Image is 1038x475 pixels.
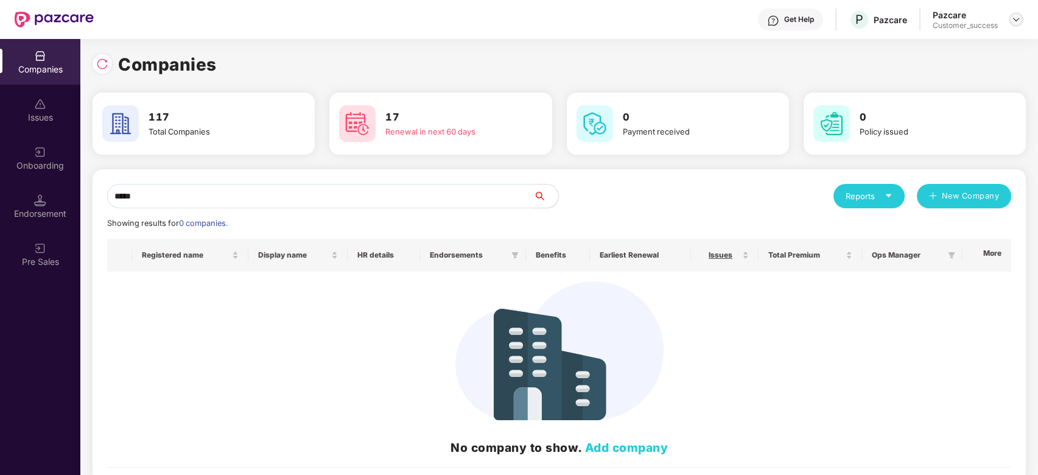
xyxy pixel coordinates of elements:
[142,250,230,260] span: Registered name
[15,12,94,27] img: New Pazcare Logo
[34,194,46,206] img: svg+xml;base64,PHN2ZyB3aWR0aD0iMTQuNSIgaGVpZ2h0PSIxNC41IiB2aWV3Qm94PSIwIDAgMTYgMTYiIGZpbGw9Im5vbm...
[585,440,668,455] a: Add company
[179,219,228,228] span: 0 companies.
[860,125,992,138] div: Policy issued
[430,250,507,260] span: Endorsements
[107,219,228,228] span: Showing results for
[455,281,664,420] img: svg+xml;base64,PHN2ZyB4bWxucz0iaHR0cDovL3d3dy53My5vcmcvMjAwMC9zdmciIHdpZHRoPSIzNDIiIGhlaWdodD0iMj...
[533,184,559,208] button: search
[96,58,108,70] img: svg+xml;base64,PHN2ZyBpZD0iUmVsb2FkLTMyeDMyIiB4bWxucz0iaHR0cDovL3d3dy53My5vcmcvMjAwMC9zdmciIHdpZH...
[948,252,955,259] span: filter
[348,239,419,272] th: HR details
[767,15,779,27] img: svg+xml;base64,PHN2ZyBpZD0iSGVscC0zMngzMiIgeG1sbnM9Imh0dHA6Ly93d3cudzMub3JnLzIwMDAvc3ZnIiB3aWR0aD...
[860,110,992,125] h3: 0
[118,51,217,78] h1: Companies
[945,248,958,262] span: filter
[942,190,1000,202] span: New Company
[623,125,755,138] div: Payment received
[132,239,248,272] th: Registered name
[258,250,329,260] span: Display name
[874,14,907,26] div: Pazcare
[34,146,46,158] img: svg+xml;base64,PHN2ZyB3aWR0aD0iMjAiIGhlaWdodD0iMjAiIHZpZXdCb3g9IjAgMCAyMCAyMCIgZmlsbD0ibm9uZSIgeG...
[929,192,937,202] span: plus
[701,250,740,260] span: Issues
[248,239,348,272] th: Display name
[813,105,850,142] img: svg+xml;base64,PHN2ZyB4bWxucz0iaHR0cDovL3d3dy53My5vcmcvMjAwMC9zdmciIHdpZHRoPSI2MCIgaGVpZ2h0PSI2MC...
[963,239,1011,272] th: More
[526,239,591,272] th: Benefits
[149,125,281,138] div: Total Companies
[34,50,46,62] img: svg+xml;base64,PHN2ZyBpZD0iQ29tcGFuaWVzIiB4bWxucz0iaHR0cDovL3d3dy53My5vcmcvMjAwMC9zdmciIHdpZHRoPS...
[759,239,862,272] th: Total Premium
[577,105,613,142] img: svg+xml;base64,PHN2ZyB4bWxucz0iaHR0cDovL3d3dy53My5vcmcvMjAwMC9zdmciIHdpZHRoPSI2MCIgaGVpZ2h0PSI2MC...
[885,192,892,200] span: caret-down
[846,190,892,202] div: Reports
[117,438,1001,457] h2: No company to show.
[691,239,759,272] th: Issues
[623,110,755,125] h3: 0
[784,15,814,24] div: Get Help
[933,9,998,21] div: Pazcare
[511,252,519,259] span: filter
[590,239,691,272] th: Earliest Renewal
[385,125,517,138] div: Renewal in next 60 days
[872,250,943,260] span: Ops Manager
[149,110,281,125] h3: 117
[1011,15,1021,24] img: svg+xml;base64,PHN2ZyBpZD0iRHJvcGRvd24tMzJ4MzIiIHhtbG5zPSJodHRwOi8vd3d3LnczLm9yZy8yMDAwL3N2ZyIgd2...
[339,105,376,142] img: svg+xml;base64,PHN2ZyB4bWxucz0iaHR0cDovL3d3dy53My5vcmcvMjAwMC9zdmciIHdpZHRoPSI2MCIgaGVpZ2h0PSI2MC...
[917,184,1011,208] button: plusNew Company
[102,105,139,142] img: svg+xml;base64,PHN2ZyB4bWxucz0iaHR0cDovL3d3dy53My5vcmcvMjAwMC9zdmciIHdpZHRoPSI2MCIgaGVpZ2h0PSI2MC...
[768,250,843,260] span: Total Premium
[533,191,558,201] span: search
[385,110,517,125] h3: 17
[933,21,998,30] div: Customer_success
[509,248,521,262] span: filter
[34,242,46,255] img: svg+xml;base64,PHN2ZyB3aWR0aD0iMjAiIGhlaWdodD0iMjAiIHZpZXdCb3g9IjAgMCAyMCAyMCIgZmlsbD0ibm9uZSIgeG...
[34,98,46,110] img: svg+xml;base64,PHN2ZyBpZD0iSXNzdWVzX2Rpc2FibGVkIiB4bWxucz0iaHR0cDovL3d3dy53My5vcmcvMjAwMC9zdmciIH...
[855,12,863,27] span: P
